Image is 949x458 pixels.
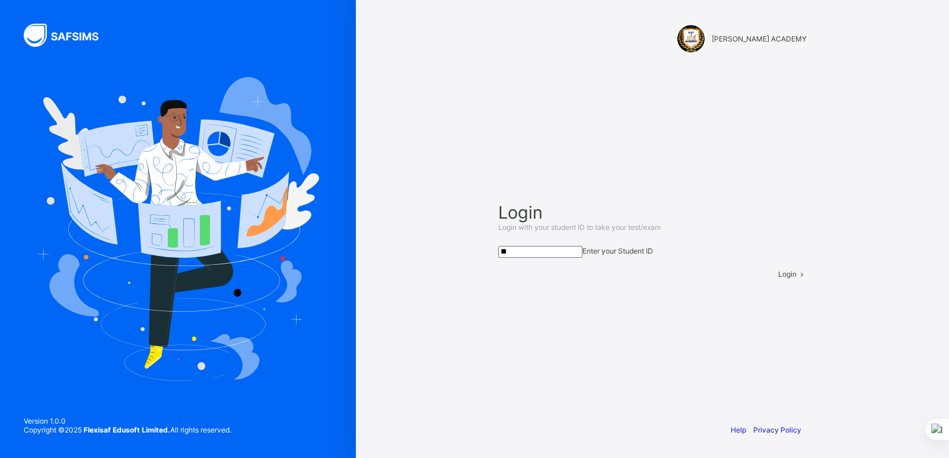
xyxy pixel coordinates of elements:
[37,77,319,380] img: Hero Image
[24,24,113,47] img: SAFSIMS Logo
[24,417,231,425] span: Version 1.0.0
[582,246,653,255] span: Enter your Student ID
[498,223,661,232] span: Login with your student ID to take your test/exam
[712,34,807,43] span: [PERSON_NAME] ACADEMY
[24,425,231,434] span: Copyright © 2025 All rights reserved.
[753,425,801,434] a: Privacy Policy
[778,270,797,278] span: Login
[498,202,807,223] span: Login
[84,425,170,434] strong: Flexisaf Edusoft Limited.
[731,425,746,434] a: Help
